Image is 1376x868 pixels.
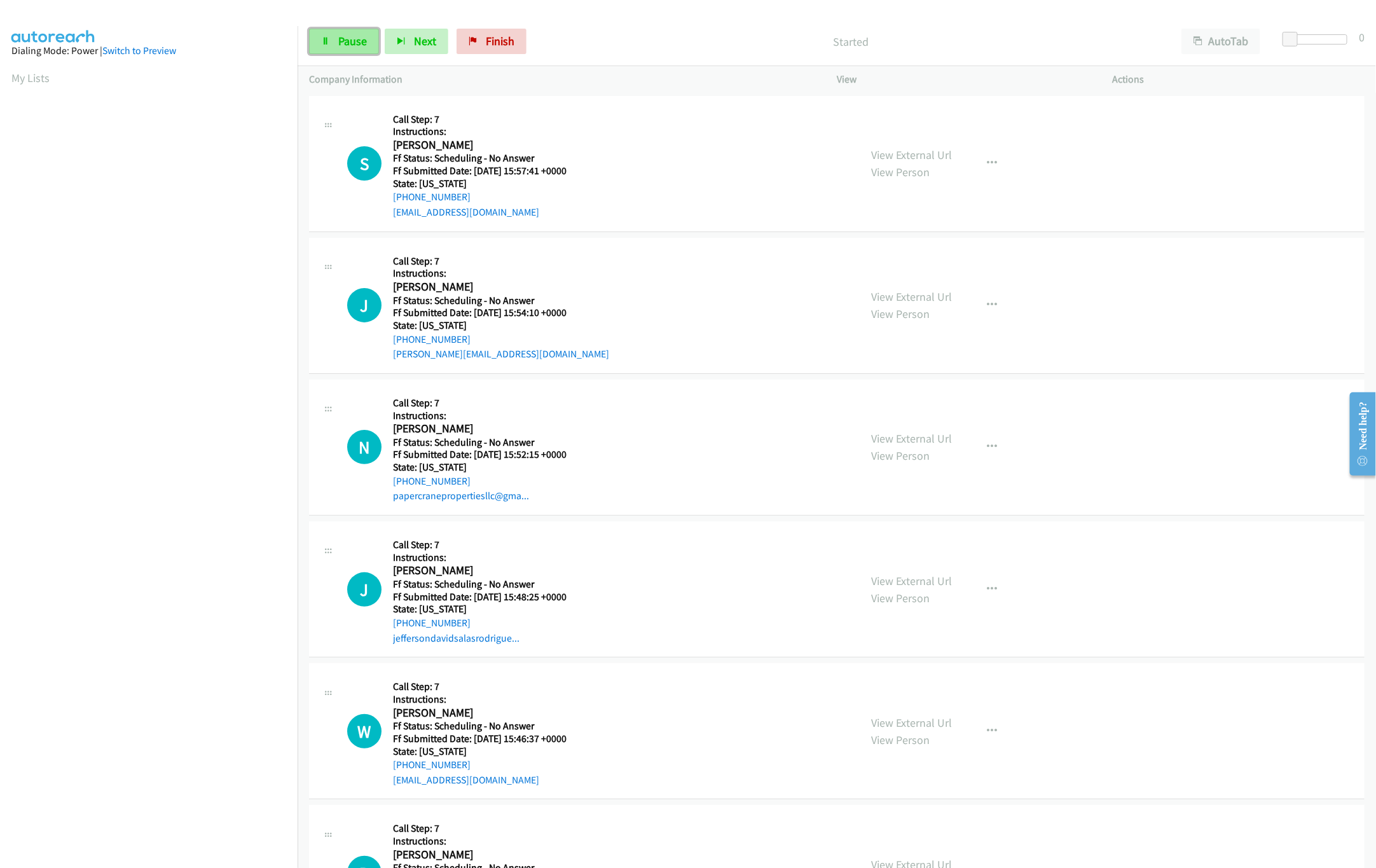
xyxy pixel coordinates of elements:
[393,206,539,218] a: [EMAIL_ADDRESS][DOMAIN_NAME]
[393,617,471,629] a: [PHONE_NUMBER]
[393,745,582,758] h5: State: [US_STATE]
[393,113,582,126] h5: Call Step: 7
[393,490,529,502] a: papercranepropertiesllc@gma...
[393,165,582,177] h5: Ff Submitted Date: [DATE] 15:57:41 +0000
[347,146,382,181] h1: S
[871,591,930,605] a: View Person
[347,146,382,181] div: The call is yet to be attempted
[385,29,448,54] button: Next
[393,410,582,422] h5: Instructions:
[393,563,582,578] h2: [PERSON_NAME]
[309,72,814,87] p: Company Information
[871,165,930,179] a: View Person
[393,822,582,835] h5: Call Step: 7
[1359,29,1365,46] div: 0
[347,288,382,322] div: The call is yet to be attempted
[347,288,382,322] h1: J
[414,34,436,48] span: Next
[393,591,582,603] h5: Ff Submitted Date: [DATE] 15:48:25 +0000
[393,759,471,771] a: [PHONE_NUMBER]
[871,307,930,321] a: View Person
[393,461,582,474] h5: State: [US_STATE]
[393,774,539,786] a: [EMAIL_ADDRESS][DOMAIN_NAME]
[871,448,930,463] a: View Person
[393,125,582,138] h5: Instructions:
[393,397,582,410] h5: Call Step: 7
[1340,383,1376,485] iframe: Resource Center
[871,715,952,730] a: View External Url
[393,539,582,551] h5: Call Step: 7
[11,71,50,85] a: My Lists
[393,680,582,693] h5: Call Step: 7
[393,733,582,745] h5: Ff Submitted Date: [DATE] 15:46:37 +0000
[393,632,519,644] a: jeffersondavidsalasrodrigue...
[393,348,609,360] a: [PERSON_NAME][EMAIL_ADDRESS][DOMAIN_NAME]
[11,98,298,702] iframe: Dialpad
[871,148,952,162] a: View External Url
[871,431,952,446] a: View External Url
[347,572,382,607] h1: J
[393,177,582,190] h5: State: [US_STATE]
[393,603,582,616] h5: State: [US_STATE]
[393,422,582,436] h2: [PERSON_NAME]
[393,720,582,733] h5: Ff Status: Scheduling - No Answer
[347,430,382,464] h1: N
[393,693,582,706] h5: Instructions:
[393,835,582,848] h5: Instructions:
[837,72,1089,87] p: View
[393,551,582,564] h5: Instructions:
[393,280,582,294] h2: [PERSON_NAME]
[1181,29,1260,54] button: AutoTab
[871,574,952,588] a: View External Url
[11,43,286,59] div: Dialing Mode: Power |
[338,34,367,48] span: Pause
[393,267,609,280] h5: Instructions:
[393,706,582,720] h2: [PERSON_NAME]
[347,714,382,748] h1: W
[309,29,379,54] a: Pause
[457,29,526,54] a: Finish
[393,152,582,165] h5: Ff Status: Scheduling - No Answer
[486,34,514,48] span: Finish
[393,436,582,449] h5: Ff Status: Scheduling - No Answer
[393,138,582,153] h2: [PERSON_NAME]
[1112,72,1365,87] p: Actions
[393,475,471,487] a: [PHONE_NUMBER]
[393,255,609,268] h5: Call Step: 7
[102,45,176,57] a: Switch to Preview
[393,319,609,332] h5: State: [US_STATE]
[393,294,609,307] h5: Ff Status: Scheduling - No Answer
[871,289,952,304] a: View External Url
[393,333,471,345] a: [PHONE_NUMBER]
[393,448,582,461] h5: Ff Submitted Date: [DATE] 15:52:15 +0000
[347,714,382,748] div: The call is yet to be attempted
[393,307,609,319] h5: Ff Submitted Date: [DATE] 15:54:10 +0000
[393,848,582,862] h2: [PERSON_NAME]
[393,191,471,203] a: [PHONE_NUMBER]
[347,572,382,607] div: The call is yet to be attempted
[347,430,382,464] div: The call is yet to be attempted
[544,33,1159,50] p: Started
[393,578,582,591] h5: Ff Status: Scheduling - No Answer
[1289,34,1347,45] div: Delay between calls (in seconds)
[871,733,930,747] a: View Person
